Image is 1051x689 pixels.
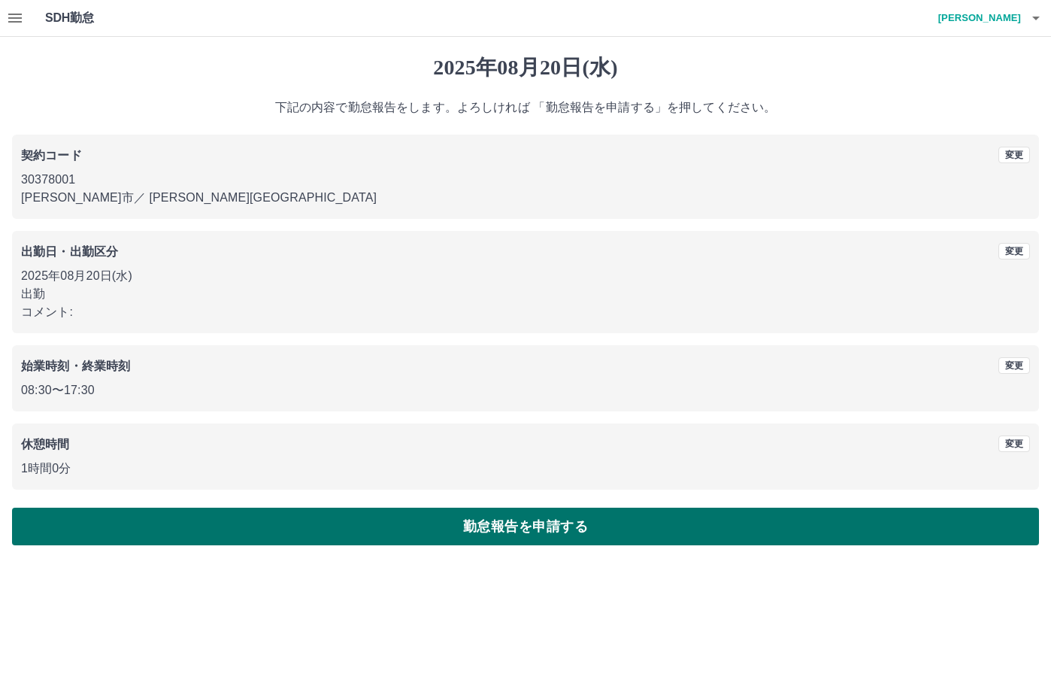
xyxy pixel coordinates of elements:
p: 1時間0分 [21,460,1030,478]
p: コメント: [21,303,1030,321]
button: 変更 [998,243,1030,260]
b: 始業時刻・終業時刻 [21,360,130,372]
button: 変更 [998,357,1030,374]
p: 30378001 [21,171,1030,189]
button: 変更 [998,436,1030,452]
p: 08:30 〜 17:30 [21,381,1030,399]
b: 出勤日・出勤区分 [21,245,118,258]
button: 勤怠報告を申請する [12,508,1039,545]
p: [PERSON_NAME]市 ／ [PERSON_NAME][GEOGRAPHIC_DATA] [21,189,1030,207]
h1: 2025年08月20日(水) [12,55,1039,80]
p: 2025年08月20日(水) [21,267,1030,285]
b: 休憩時間 [21,438,70,451]
p: 下記の内容で勤怠報告をします。よろしければ 「勤怠報告を申請する」を押してください。 [12,99,1039,117]
p: 出勤 [21,285,1030,303]
b: 契約コード [21,149,82,162]
button: 変更 [998,147,1030,163]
